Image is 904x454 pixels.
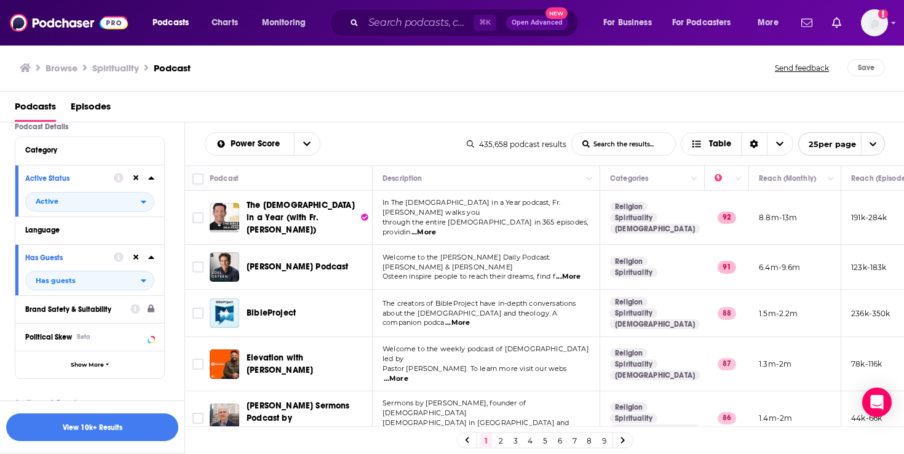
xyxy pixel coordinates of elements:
[25,253,106,262] div: Has Guests
[480,433,492,448] a: 1
[718,358,736,370] p: 87
[383,418,569,437] span: [DEMOGRAPHIC_DATA] in [GEOGRAPHIC_DATA] and [GEOGRAPHIC_DATA] Times best-selling author o
[506,15,568,30] button: Open AdvancedNew
[144,13,205,33] button: open menu
[509,433,521,448] a: 3
[210,252,239,282] a: Joel Osteen Podcast
[799,135,856,154] span: 25 per page
[384,374,408,384] span: ...More
[861,9,888,36] img: User Profile
[847,59,885,76] button: Save
[383,198,560,217] span: In The [DEMOGRAPHIC_DATA] in a Year podcast, Fr. [PERSON_NAME] walks you
[383,299,576,308] span: The creators of BibleProject have in-depth conversations
[494,433,507,448] a: 2
[25,192,154,212] h2: filter dropdown
[411,228,436,237] span: ...More
[610,348,648,358] a: Religion
[383,364,567,373] span: Pastor [PERSON_NAME]. To learn more visit our webs
[25,333,72,341] span: Political Skew
[231,140,284,148] span: Power Score
[758,14,779,31] span: More
[192,261,204,273] span: Toggle select row
[25,174,106,183] div: Active Status
[25,222,154,237] button: Language
[383,309,558,327] span: about the [DEMOGRAPHIC_DATA] and theology. A companion podca
[205,132,320,156] h2: Choose List sort
[827,12,846,33] a: Show notifications dropdown
[718,412,736,424] p: 86
[25,192,154,212] button: open menu
[610,319,700,329] a: [DEMOGRAPHIC_DATA]
[247,199,368,236] a: The [DEMOGRAPHIC_DATA] in a Year (with Fr. [PERSON_NAME])
[610,224,700,234] a: [DEMOGRAPHIC_DATA]
[467,140,566,149] div: 435,658 podcast results
[25,329,154,344] button: Political SkewBeta
[71,362,104,368] span: Show More
[192,212,204,223] span: Toggle select row
[262,14,306,31] span: Monitoring
[823,172,838,186] button: Column Actions
[545,7,568,19] span: New
[568,433,581,448] a: 7
[92,62,139,74] h1: Spirituality
[15,97,56,122] span: Podcasts
[192,308,204,319] span: Toggle select row
[247,352,313,375] span: Elevation with [PERSON_NAME]
[556,272,581,282] span: ...More
[204,13,245,33] a: Charts
[25,305,122,314] div: Brand Safety & Suitability
[610,359,657,369] a: Spirituality
[192,413,204,424] span: Toggle select row
[610,213,657,223] a: Spirituality
[46,62,77,74] a: Browse
[247,308,296,318] span: BibleProject
[749,13,794,33] button: open menu
[610,308,657,318] a: Spirituality
[247,352,368,376] a: Elevation with [PERSON_NAME]
[15,399,165,407] p: Audience & Reach
[154,62,191,74] h3: Podcast
[25,226,146,234] div: Language
[610,424,700,434] a: [DEMOGRAPHIC_DATA]
[25,250,114,265] button: Has Guests
[595,13,667,33] button: open menu
[210,404,239,433] img: Timothy Keller Sermons Podcast by Gospel in Life
[77,333,90,341] div: Beta
[759,262,801,273] p: 6.4m-9.6m
[25,301,154,316] a: Brand Safety & Suitability
[205,140,294,148] button: open menu
[610,202,648,212] a: Religion
[71,97,111,122] span: Episodes
[718,212,736,224] p: 92
[383,399,526,417] span: Sermons by [PERSON_NAME], founder of [DEMOGRAPHIC_DATA]
[210,171,239,186] div: Podcast
[610,413,657,423] a: Spirituality
[445,318,470,328] span: ...More
[15,351,164,378] button: Show More
[759,359,791,369] p: 1.3m-2m
[851,359,882,369] p: 78k-116k
[6,413,178,441] button: View 10k+ Results
[25,271,154,290] h2: filter dropdown
[861,9,888,36] button: Show profile menu
[210,349,239,379] img: Elevation with Steven Furtick
[851,308,890,319] p: 236k-350k
[512,20,563,26] span: Open Advanced
[247,261,349,272] span: [PERSON_NAME] Podcast
[363,13,474,33] input: Search podcasts, credits, & more...
[210,203,239,233] a: The Bible in a Year (with Fr. Mike Schmitz)
[741,133,767,155] div: Sort Direction
[759,413,792,423] p: 1.4m-2m
[878,9,888,19] svg: Add a profile image
[524,433,536,448] a: 4
[759,212,797,223] p: 8.8m-13m
[210,298,239,328] img: BibleProject
[192,359,204,370] span: Toggle select row
[539,433,551,448] a: 5
[681,132,793,156] button: Choose View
